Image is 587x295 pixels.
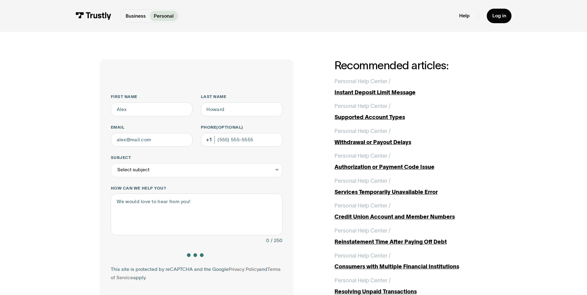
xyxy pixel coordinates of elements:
a: Personal [150,11,178,21]
label: Last name [201,94,283,100]
div: Consumers with Multiple Financial Institutions [335,263,488,271]
div: Authorization or Payment Code Issue [335,163,488,171]
input: Alex [111,102,192,116]
a: Help [459,13,470,19]
h2: Recommended articles: [335,59,488,71]
div: Services Temporarily Unavailable Error [335,188,488,196]
div: Reinstatement Time After Paying Off Debt [335,238,488,246]
div: This site is protected by reCAPTCHA and the Google and apply. [111,265,283,282]
div: Personal Help Center / [335,77,391,86]
input: alex@mail.com [111,133,192,147]
label: Phone [201,125,283,130]
p: Personal [154,12,174,20]
div: Personal Help Center / [335,177,391,185]
div: Log in [492,13,506,19]
div: / 250 [271,237,283,245]
div: Personal Help Center / [335,252,391,260]
p: Business [126,12,146,20]
div: Credit Union Account and Member Numbers [335,213,488,221]
a: Personal Help Center /Credit Union Account and Member Numbers [335,202,488,221]
a: Personal Help Center /Instant Deposit Limit Message [335,77,488,97]
a: Personal Help Center /Reinstatement Time After Paying Off Debt [335,227,488,246]
div: Withdrawal or Payout Delays [335,138,488,147]
a: Personal Help Center /Supported Account Types [335,102,488,122]
img: Trustly Logo [76,12,111,20]
label: First name [111,94,192,100]
div: Personal Help Center / [335,227,391,235]
a: Personal Help Center /Withdrawal or Payout Delays [335,127,488,147]
a: Personal Help Center /Services Temporarily Unavailable Error [335,177,488,196]
a: Log in [487,9,512,23]
input: (555) 555-5555 [201,133,283,147]
label: Subject [111,155,283,160]
div: Personal Help Center / [335,102,391,110]
label: How can we help you? [111,186,283,191]
input: Howard [201,102,283,116]
a: Personal Help Center /Consumers with Multiple Financial Institutions [335,252,488,271]
a: Business [121,11,150,21]
div: Personal Help Center / [335,276,391,285]
a: Terms of Service [111,267,281,280]
label: Email [111,125,192,130]
div: Personal Help Center / [335,127,391,135]
span: (Optional) [216,125,243,130]
div: Supported Account Types [335,113,488,122]
div: 0 [266,237,269,245]
div: Instant Deposit Limit Message [335,88,488,97]
div: Personal Help Center / [335,152,391,160]
div: Personal Help Center / [335,202,391,210]
a: Privacy Policy [229,267,259,272]
div: Select subject [117,166,149,174]
a: Personal Help Center /Authorization or Payment Code Issue [335,152,488,171]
